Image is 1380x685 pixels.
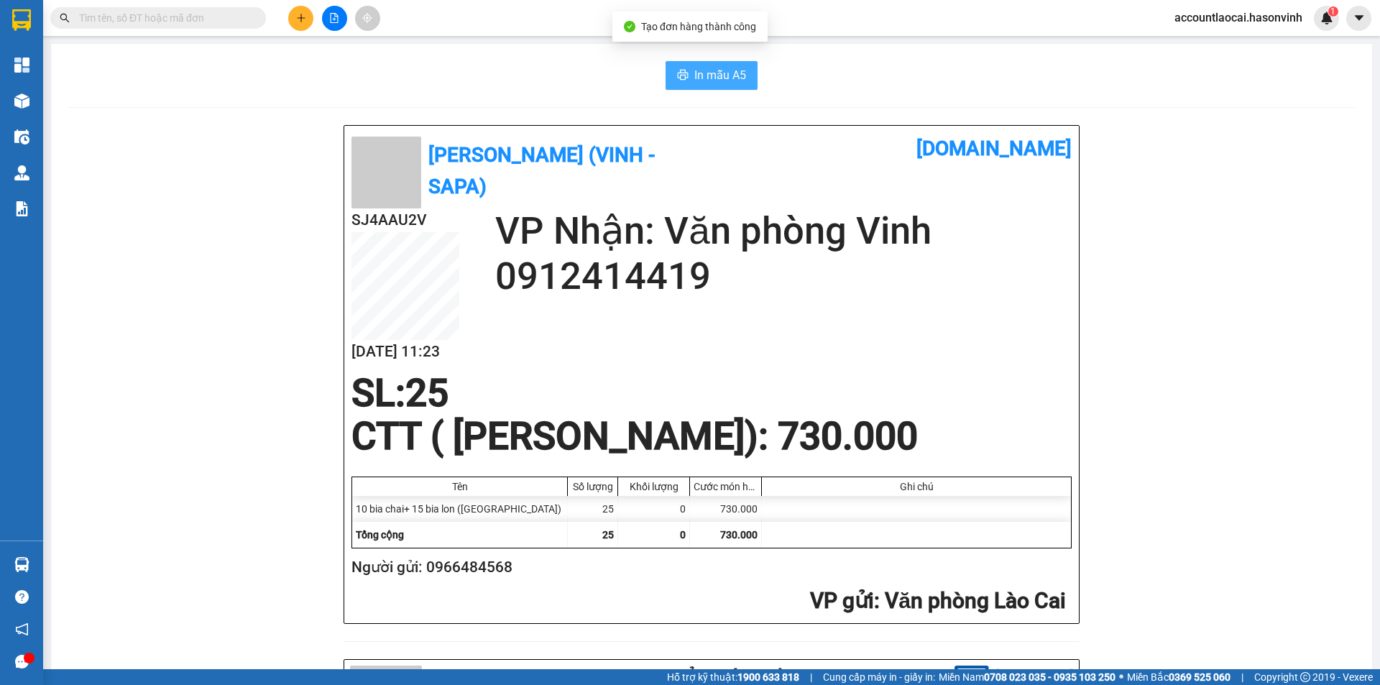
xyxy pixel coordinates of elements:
[666,61,758,90] button: printerIn mẫu A5
[1330,6,1335,17] span: 1
[355,6,380,31] button: aim
[690,496,762,522] div: 730.000
[1320,12,1333,24] img: icon-new-feature
[1346,6,1371,31] button: caret-down
[343,415,926,458] div: CTT ( [PERSON_NAME]) : 730.000
[694,481,758,492] div: Cước món hàng
[60,13,70,23] span: search
[677,69,689,83] span: printer
[351,556,1066,579] h2: Người gửi: 0966484568
[984,671,1115,683] strong: 0708 023 035 - 0935 103 250
[428,143,655,198] b: [PERSON_NAME] (Vinh - Sapa)
[15,590,29,604] span: question-circle
[1353,12,1366,24] span: caret-down
[356,529,404,541] span: Tổng cộng
[405,371,448,415] span: 25
[823,669,935,685] span: Cung cấp máy in - giấy in:
[939,669,1115,685] span: Miền Nam
[495,254,1072,299] h2: 0912414419
[14,129,29,144] img: warehouse-icon
[624,21,635,32] span: check-circle
[288,6,313,31] button: plus
[14,201,29,216] img: solution-icon
[14,58,29,73] img: dashboard-icon
[14,557,29,572] img: warehouse-icon
[322,6,347,31] button: file-add
[329,13,339,23] span: file-add
[12,9,31,31] img: logo-vxr
[351,208,459,232] h2: SJ4AAU2V
[1163,9,1314,27] span: accountlaocai.hasonvinh
[737,671,799,683] strong: 1900 633 818
[996,668,1073,679] b: [DOMAIN_NAME]
[15,622,29,636] span: notification
[602,529,614,541] span: 25
[568,496,618,522] div: 25
[14,165,29,180] img: warehouse-icon
[1127,669,1230,685] span: Miền Bắc
[571,481,614,492] div: Số lượng
[495,208,1072,254] h2: VP Nhận: Văn phòng Vinh
[351,371,405,415] span: SL:
[1169,671,1230,683] strong: 0369 525 060
[667,669,799,685] span: Hỗ trợ kỹ thuật:
[1328,6,1338,17] sup: 1
[765,481,1067,492] div: Ghi chú
[352,496,568,522] div: 10 bia chai+ 15 bia lon ([GEOGRAPHIC_DATA])
[14,93,29,109] img: warehouse-icon
[680,529,686,541] span: 0
[15,655,29,668] span: message
[694,66,746,84] span: In mẫu A5
[622,481,686,492] div: Khối lượng
[810,588,874,613] span: VP gửi
[916,137,1072,160] b: [DOMAIN_NAME]
[362,13,372,23] span: aim
[79,10,249,26] input: Tìm tên, số ĐT hoặc mã đơn
[720,529,758,541] span: 730.000
[351,587,1066,616] h2: : Văn phòng Lào Cai
[356,481,563,492] div: Tên
[1300,672,1310,682] span: copyright
[1119,674,1123,680] span: ⚪️
[1241,669,1243,685] span: |
[641,21,756,32] span: Tạo đơn hàng thành công
[351,340,459,364] h2: [DATE] 11:23
[618,496,690,522] div: 0
[296,13,306,23] span: plus
[810,669,812,685] span: |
